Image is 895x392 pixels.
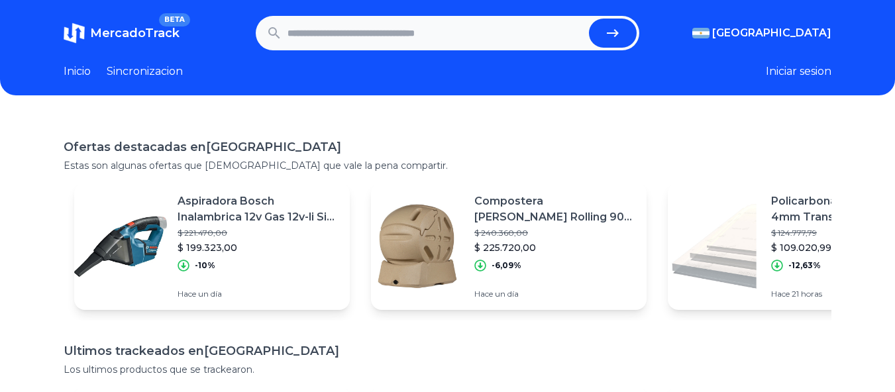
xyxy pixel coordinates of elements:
img: Featured image [371,200,464,293]
a: Featured imageCompostera [PERSON_NAME] Rolling 90 Lts + Manual$ 240.360,00$ 225.720,00-6,09%Hace ... [371,183,647,310]
button: [GEOGRAPHIC_DATA] [692,25,831,41]
p: $ 199.323,00 [178,241,339,254]
a: MercadoTrackBETA [64,23,180,44]
p: Hace un día [178,289,339,299]
h1: Ofertas destacadas en [GEOGRAPHIC_DATA] [64,138,831,156]
img: Argentina [692,28,710,38]
a: Featured imageAspiradora Bosch Inalambrica 12v Gas 12v-li Sin Bateria$ 221.470,00$ 199.323,00-10%... [74,183,350,310]
img: Featured image [668,200,761,293]
a: Sincronizacion [107,64,183,79]
p: Aspiradora Bosch Inalambrica 12v Gas 12v-li Sin Bateria [178,193,339,225]
h1: Ultimos trackeados en [GEOGRAPHIC_DATA] [64,342,831,360]
p: Estas son algunas ofertas que [DEMOGRAPHIC_DATA] que vale la pena compartir. [64,159,831,172]
p: $ 240.360,00 [474,228,636,238]
span: BETA [159,13,190,26]
button: Iniciar sesion [766,64,831,79]
p: Los ultimos productos que se trackearon. [64,363,831,376]
img: Featured image [74,200,167,293]
p: Hace un día [474,289,636,299]
img: MercadoTrack [64,23,85,44]
p: $ 225.720,00 [474,241,636,254]
span: [GEOGRAPHIC_DATA] [712,25,831,41]
p: Compostera [PERSON_NAME] Rolling 90 Lts + Manual [474,193,636,225]
span: MercadoTrack [90,26,180,40]
a: Inicio [64,64,91,79]
p: $ 221.470,00 [178,228,339,238]
p: -6,09% [492,260,521,271]
p: -12,63% [788,260,821,271]
p: -10% [195,260,215,271]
